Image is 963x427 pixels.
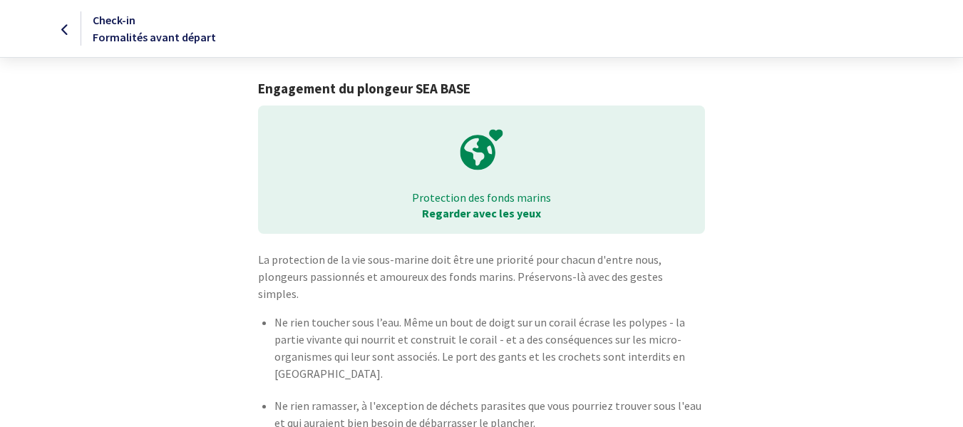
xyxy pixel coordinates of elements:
p: Ne rien toucher sous l’eau. Même un bout de doigt sur un corail écrase les polypes - la partie vi... [274,314,705,382]
strong: Regarder avec les yeux [422,206,541,220]
p: La protection de la vie sous-marine doit être une priorité pour chacun d'entre nous, plongeurs pa... [258,251,705,302]
h1: Engagement du plongeur SEA BASE [258,81,705,97]
span: Check-in Formalités avant départ [93,13,216,44]
p: Protection des fonds marins [268,190,695,205]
